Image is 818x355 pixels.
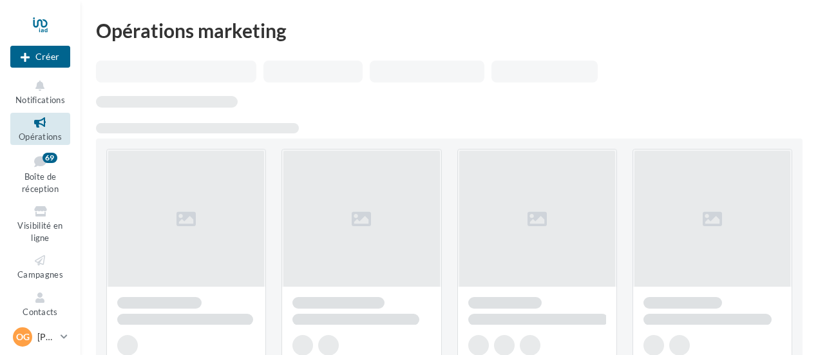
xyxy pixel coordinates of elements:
[23,307,58,317] span: Contacts
[17,269,63,280] span: Campagnes
[10,46,70,68] button: Créer
[10,76,70,108] button: Notifications
[10,251,70,282] a: Campagnes
[43,153,57,163] div: 69
[10,113,70,144] a: Opérations
[10,325,70,349] a: OG [PERSON_NAME]
[19,131,62,142] span: Opérations
[37,331,55,343] p: [PERSON_NAME]
[10,288,70,320] a: Contacts
[15,95,65,105] span: Notifications
[10,150,70,197] a: Boîte de réception69
[10,46,70,68] div: Nouvelle campagne
[17,220,62,243] span: Visibilité en ligne
[16,331,30,343] span: OG
[10,202,70,245] a: Visibilité en ligne
[22,171,59,194] span: Boîte de réception
[96,21,803,40] div: Opérations marketing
